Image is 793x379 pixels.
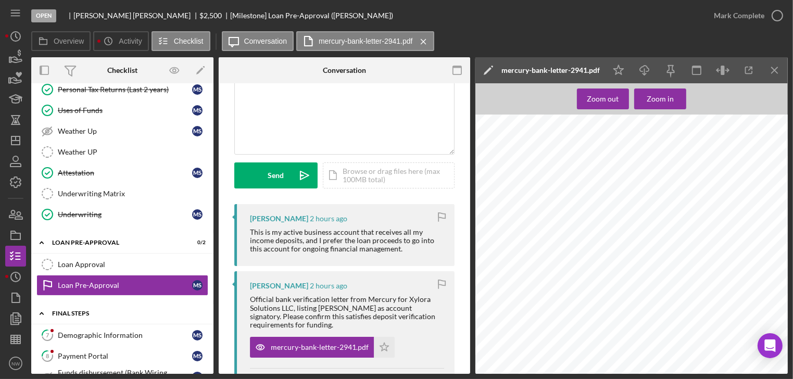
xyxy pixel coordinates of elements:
[199,11,222,20] span: $2,500
[323,66,366,74] div: Conversation
[557,339,576,345] span: Address
[58,106,192,115] div: Uses of Funds
[647,276,664,282] span: [DATE]
[587,89,619,109] div: Zoom out
[11,361,20,367] text: NW
[36,142,208,162] a: Weather UP
[73,11,199,20] div: [PERSON_NAME] [PERSON_NAME]
[46,332,49,338] tspan: 7
[647,301,684,307] span: 202530852941
[192,126,203,136] div: M S
[501,66,600,74] div: mercury-bank-letter-2941.pdf
[36,79,208,100] a: Personal Tax Returns (Last 2 years)MS
[606,196,636,201] span: is a customer
[36,204,208,225] a: UnderwritingMS
[244,37,287,45] label: Conversation
[58,189,208,198] div: Underwriting Matrix
[250,282,308,290] div: [PERSON_NAME]
[174,37,204,45] label: Checklist
[58,148,208,156] div: Weather UP
[637,196,641,201] span: of
[58,85,192,94] div: Personal Tax Returns (Last 2 years)
[119,37,142,45] label: Activity
[52,239,180,246] div: Loan Pre-Approval
[557,234,599,239] span: Account signatory
[107,66,137,74] div: Checklist
[31,9,56,22] div: Open
[5,353,26,374] button: NW
[187,239,206,246] div: 0 / 2
[52,310,200,317] div: FINAL STEPS
[93,31,148,51] button: Activity
[234,162,318,188] button: Send
[496,234,536,239] span: Customer details
[557,289,606,294] span: Bank routing number
[268,162,284,188] div: Send
[643,196,697,201] span: Choice Financial Group
[310,214,347,223] time: 2025-10-13 18:58
[58,352,192,360] div: Payment Portal
[58,169,192,177] div: Attestation
[740,140,787,146] span: [DOMAIN_NAME]
[496,182,558,187] span: To Whom It May Concern:
[192,84,203,95] div: M S
[714,5,764,26] div: Mark Complete
[46,352,49,359] tspan: 8
[647,327,702,332] span: Choice Financial Group
[703,5,788,26] button: Mark Complete
[36,254,208,275] a: Loan Approval
[192,209,203,220] div: M S
[192,168,203,178] div: M S
[192,330,203,340] div: M S
[222,31,294,51] button: Conversation
[647,234,692,239] span: [PERSON_NAME]
[319,37,413,45] label: mercury-bank-letter-2941.pdf
[192,105,203,116] div: M S
[666,339,720,345] span: [GEOGRAPHIC_DATA]
[250,295,444,329] div: Official bank verification letter from Mercury for Xylora Solutions LLC, listing [PERSON_NAME] as...
[36,346,208,367] a: 8Payment PortalMS
[697,196,773,201] span: , Member FDIC, through Mercury
[250,337,395,358] button: mercury-bank-letter-2941.pdf
[36,162,208,183] a: AttestationMS
[496,364,519,370] span: Sincerely,
[58,281,192,289] div: Loan Pre-Approval
[58,210,192,219] div: Underwriting
[647,89,674,109] div: Zoom in
[496,167,513,172] span: [DATE]
[577,89,629,109] button: Zoom out
[36,121,208,142] a: Weather UpMS
[230,11,393,20] div: [Milestone] Loan Pre-Approval ([PERSON_NAME])
[192,280,203,290] div: M S
[271,343,369,351] div: mercury-bank-letter-2941.pdf
[496,327,525,332] span: Bank details
[250,214,308,223] div: [PERSON_NAME]
[54,37,84,45] label: Overview
[557,301,608,307] span: Bank account number
[152,31,210,51] button: Checklist
[58,260,208,269] div: Loan Approval
[555,196,605,201] span: Xylora Solutions LLC
[647,247,655,252] span: 611
[647,255,724,260] span: [GEOGRAPHIC_DATA], DE 19901
[58,331,192,339] div: Demographic Information
[557,247,599,252] span: Company address
[496,276,533,282] span: Account details
[647,289,673,294] span: 091311229
[296,31,434,51] button: mercury-bank-letter-2941.pdf
[36,275,208,296] a: Loan Pre-ApprovalMS
[58,127,192,135] div: Weather Up
[647,348,686,353] span: Fargo, ND 58104
[496,205,725,210] span: Technologies Inc. ("Mercury"). Mercury is providing this letter in its capacity as a service prov...
[31,31,91,51] button: Overview
[557,276,607,282] span: Date account opened
[758,333,783,358] div: Open Intercom Messenger
[36,325,208,346] a: 7Demographic InformationMS
[656,247,710,252] span: [GEOGRAPHIC_DATA]
[634,89,686,109] button: Zoom in
[557,327,570,332] span: Name
[310,282,347,290] time: 2025-10-13 18:55
[496,196,554,201] span: This letter is to verify that
[36,183,208,204] a: Underwriting Matrix
[36,100,208,121] a: Uses of FundsMS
